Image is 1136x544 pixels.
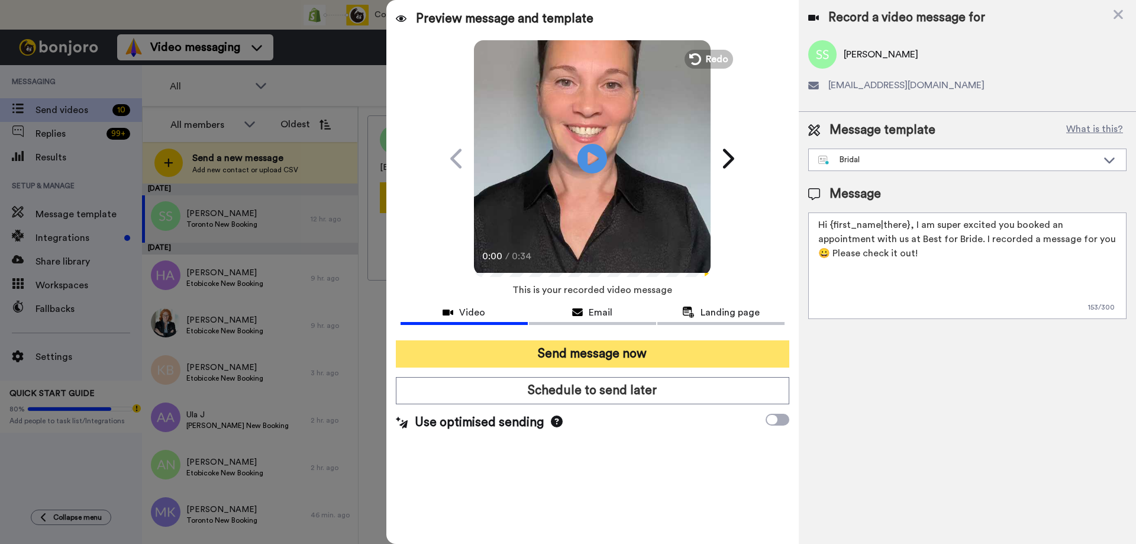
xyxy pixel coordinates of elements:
[808,213,1127,319] textarea: Hi {first_name|there}, I am super excited you booked an appointment with us at Best for Bride. I ...
[505,249,509,263] span: /
[512,277,672,303] span: This is your recorded video message
[830,185,881,203] span: Message
[512,249,532,263] span: 0:34
[459,305,485,320] span: Video
[396,340,789,368] button: Send message now
[396,377,789,404] button: Schedule to send later
[415,414,544,432] span: Use optimised sending
[830,121,935,139] span: Message template
[701,305,760,320] span: Landing page
[1063,121,1127,139] button: What is this?
[818,156,830,165] img: nextgen-template.svg
[818,154,1098,166] div: Bridal
[589,305,612,320] span: Email
[482,249,503,263] span: 0:00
